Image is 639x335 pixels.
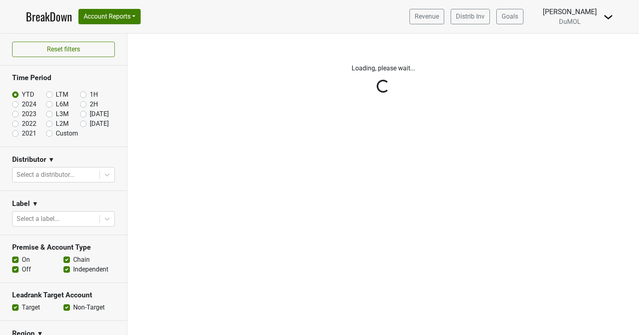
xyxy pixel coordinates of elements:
button: Account Reports [78,9,141,24]
div: [PERSON_NAME] [543,6,597,17]
img: Dropdown Menu [603,12,613,22]
a: Distrib Inv [451,9,490,24]
p: Loading, please wait... [159,64,607,73]
a: BreakDown [26,8,72,25]
a: Revenue [409,9,444,24]
span: DuMOL [559,18,581,25]
a: Goals [496,9,523,24]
